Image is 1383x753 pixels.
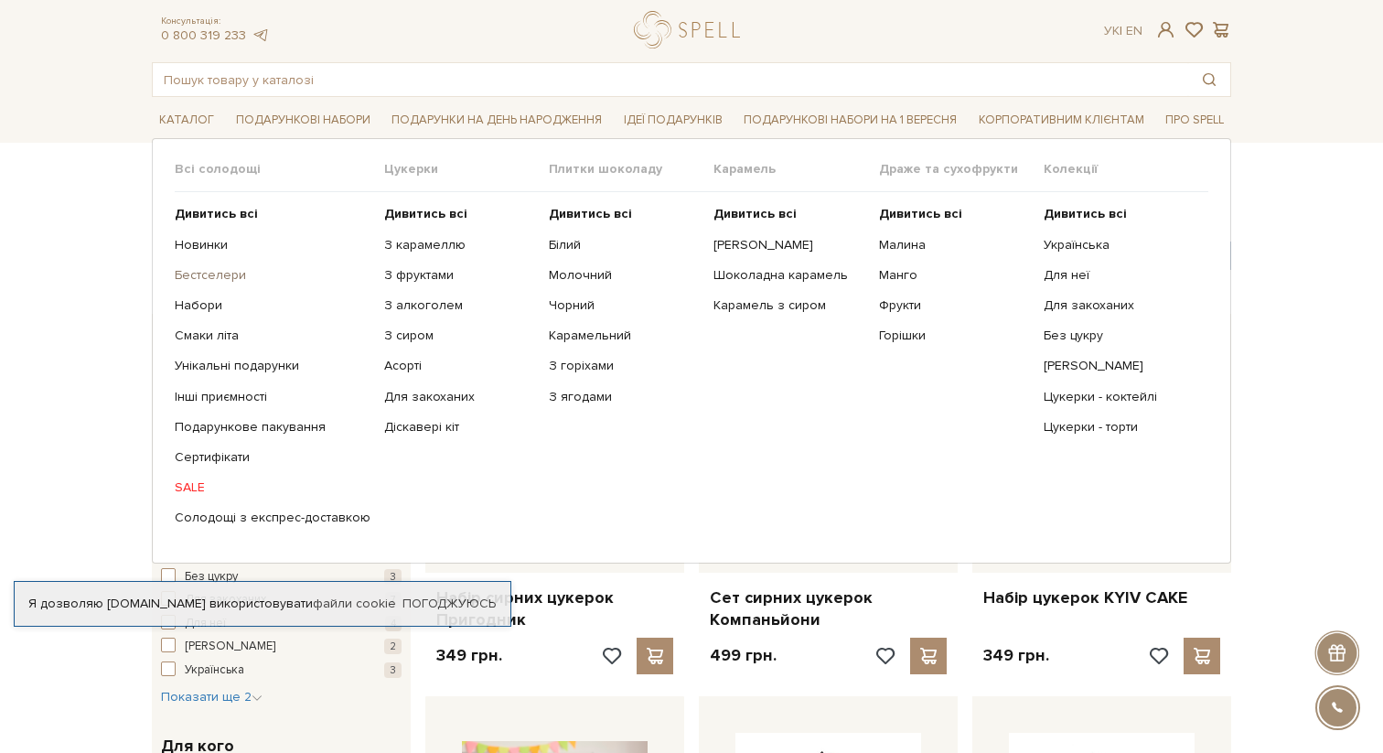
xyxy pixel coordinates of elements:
span: | [1120,23,1122,38]
a: Подарунки на День народження [384,106,609,134]
a: Про Spell [1158,106,1231,134]
a: Подарункове пакування [175,419,370,436]
b: Дивитись всі [384,206,467,221]
a: Погоджуюсь [402,596,496,612]
button: Показати ще 2 [161,688,263,706]
a: Солодощі з експрес-доставкою [175,510,370,526]
a: Білий [549,237,700,253]
p: 499 грн. [710,645,777,666]
span: Карамель [713,161,878,177]
button: [PERSON_NAME] 2 [161,638,402,656]
a: Дивитись всі [549,206,700,222]
p: 349 грн. [436,645,502,666]
a: Дивитись всі [713,206,864,222]
a: Для закоханих [384,389,535,405]
a: Дивитись всі [175,206,370,222]
span: Показати ще 2 [161,689,263,705]
a: Унікальні подарунки [175,358,370,374]
a: Малина [879,237,1030,253]
a: telegram [251,27,269,43]
a: Сет сирних цукерок Компаньйони [710,587,947,630]
a: Дивитись всі [879,206,1030,222]
a: Цукерки - торти [1044,419,1195,436]
a: З фруктами [384,267,535,284]
div: Каталог [152,138,1231,563]
a: З горіхами [549,358,700,374]
span: Драже та сухофрукти [879,161,1044,177]
b: Дивитись всі [1044,206,1127,221]
a: З ягодами [549,389,700,405]
a: Каталог [152,106,221,134]
a: Смаки літа [175,328,370,344]
a: файли cookie [313,596,396,611]
p: 349 грн. [983,645,1049,666]
div: Я дозволяю [DOMAIN_NAME] використовувати [15,596,510,612]
a: Подарункові набори [229,106,378,134]
a: Сертифікати [175,449,370,466]
a: [PERSON_NAME] [1044,358,1195,374]
input: Пошук товару у каталозі [153,63,1188,96]
a: SALE [175,479,370,496]
span: 2 [384,639,402,654]
div: Ук [1104,23,1142,39]
a: Чорний [549,297,700,314]
span: 3 [384,569,402,585]
a: Набори [175,297,370,314]
span: Українська [185,662,244,680]
a: Шоколадна карамель [713,267,864,284]
a: Карамель з сиром [713,297,864,314]
a: З карамеллю [384,237,535,253]
b: Дивитись всі [879,206,962,221]
a: logo [634,11,748,48]
button: Українська 3 [161,662,402,680]
a: Подарункові набори на 1 Вересня [736,104,964,135]
a: З алкоголем [384,297,535,314]
a: Карамельний [549,328,700,344]
span: Цукерки [384,161,549,177]
a: Для закоханих [1044,297,1195,314]
span: [PERSON_NAME] [185,638,275,656]
span: Колекції [1044,161,1208,177]
button: Пошук товару у каталозі [1188,63,1230,96]
a: Без цукру [1044,328,1195,344]
a: Для неї [1044,267,1195,284]
a: Манго [879,267,1030,284]
a: [PERSON_NAME] [713,237,864,253]
a: Українська [1044,237,1195,253]
button: Без цукру 3 [161,568,402,586]
a: Новинки [175,237,370,253]
b: Дивитись всі [713,206,797,221]
span: Без цукру [185,568,238,586]
a: Набір сирних цукерок Пригодник [436,587,673,630]
span: 4 [385,616,402,631]
a: Цукерки - коктейлі [1044,389,1195,405]
a: Набір цукерок KYIV CAKE [983,587,1220,608]
span: Консультація: [161,16,269,27]
a: Бестселери [175,267,370,284]
a: Асорті [384,358,535,374]
a: Інші приємності [175,389,370,405]
a: Дивитись всі [384,206,535,222]
a: Дивитись всі [1044,206,1195,222]
a: 0 800 319 233 [161,27,246,43]
span: 3 [384,662,402,678]
b: Дивитись всі [549,206,632,221]
a: З сиром [384,328,535,344]
a: Фрукти [879,297,1030,314]
a: Горішки [879,328,1030,344]
a: En [1126,23,1142,38]
span: Всі солодощі [175,161,384,177]
a: Молочний [549,267,700,284]
b: Дивитись всі [175,206,258,221]
a: Корпоративним клієнтам [971,104,1152,135]
span: Плитки шоколаду [549,161,713,177]
a: Діскавері кіт [384,419,535,436]
a: Ідеї подарунків [616,106,730,134]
